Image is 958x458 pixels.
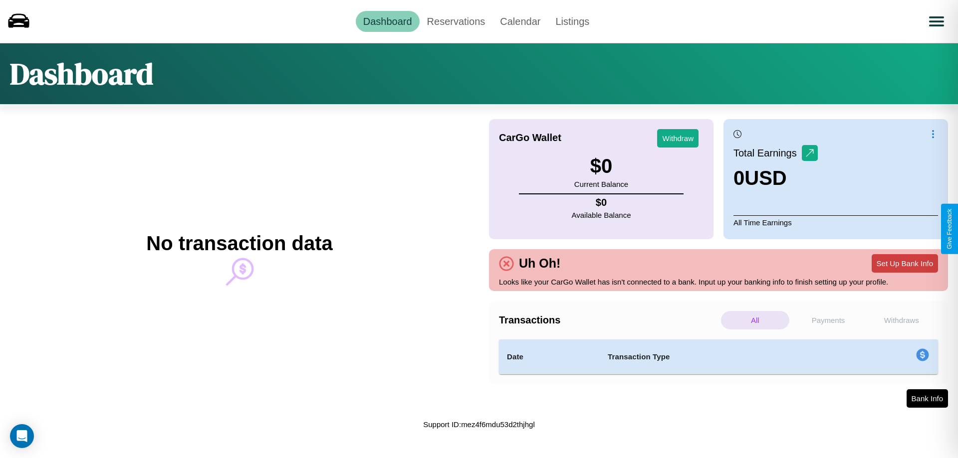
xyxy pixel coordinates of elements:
[733,167,818,189] h3: 0 USD
[499,314,718,326] h4: Transactions
[721,311,789,329] p: All
[10,424,34,448] div: Open Intercom Messenger
[492,11,548,32] a: Calendar
[572,197,631,208] h4: $ 0
[507,351,592,363] h4: Date
[146,232,332,255] h2: No transaction data
[574,177,628,191] p: Current Balance
[946,209,953,249] div: Give Feedback
[572,208,631,222] p: Available Balance
[356,11,420,32] a: Dashboard
[733,144,802,162] p: Total Earnings
[867,311,936,329] p: Withdraws
[420,11,493,32] a: Reservations
[499,275,938,289] p: Looks like your CarGo Wallet has isn't connected to a bank. Input up your banking info to finish ...
[794,311,863,329] p: Payments
[907,389,948,408] button: Bank Info
[423,418,534,431] p: Support ID: mez4f6mdu53d2thjhgl
[872,254,938,273] button: Set Up Bank Info
[499,339,938,374] table: simple table
[608,351,834,363] h4: Transaction Type
[10,53,153,94] h1: Dashboard
[499,132,561,144] h4: CarGo Wallet
[514,256,565,271] h4: Uh Oh!
[923,7,951,35] button: Open menu
[548,11,597,32] a: Listings
[733,215,938,229] p: All Time Earnings
[574,155,628,177] h3: $ 0
[657,129,699,148] button: Withdraw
